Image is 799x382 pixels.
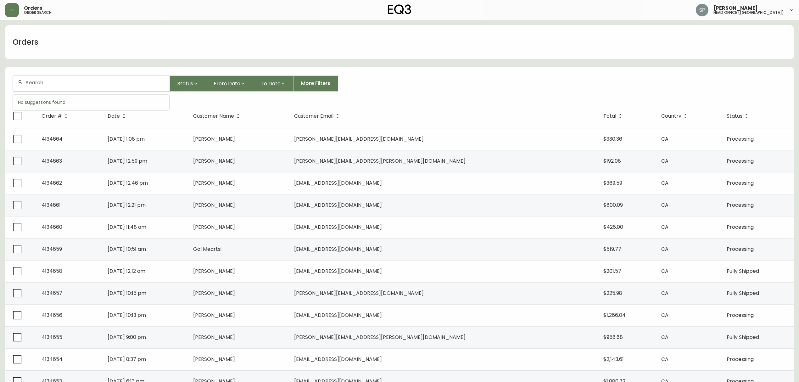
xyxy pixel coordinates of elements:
span: $225.98 [603,289,622,297]
span: [PERSON_NAME] [193,157,235,165]
span: Orders [24,6,42,11]
span: Total [603,114,616,118]
span: Date [108,113,128,119]
input: Search [25,80,165,86]
span: $369.59 [603,179,622,187]
span: [EMAIL_ADDRESS][DOMAIN_NAME] [294,201,382,209]
span: CA [661,245,668,253]
h1: Orders [13,37,38,48]
span: $330.36 [603,135,622,143]
span: Fully Shipped [727,267,759,275]
span: CA [661,157,668,165]
span: 4134659 [42,245,62,253]
span: Customer Name [193,114,234,118]
span: Gal Meartsi [193,245,221,253]
span: CA [661,356,668,363]
span: [PERSON_NAME] [193,312,235,319]
img: logo [388,4,411,14]
span: 4134658 [42,267,62,275]
span: [PERSON_NAME][EMAIL_ADDRESS][PERSON_NAME][DOMAIN_NAME] [294,334,466,341]
span: Processing [727,312,754,319]
span: CA [661,179,668,187]
h5: order search [24,11,52,14]
span: [DATE] 12:12 am [108,267,145,275]
span: Total [603,113,624,119]
span: 4134654 [42,356,63,363]
span: [PERSON_NAME] [193,201,235,209]
span: CA [661,201,668,209]
span: [PERSON_NAME][EMAIL_ADDRESS][DOMAIN_NAME] [294,289,424,297]
span: From Date [214,80,240,87]
span: 4134660 [42,223,62,231]
span: Processing [727,356,754,363]
span: Date [108,114,120,118]
span: CA [661,267,668,275]
span: Status [177,80,193,87]
span: [PERSON_NAME] [193,334,235,341]
span: [EMAIL_ADDRESS][DOMAIN_NAME] [294,312,382,319]
span: Order # [42,113,70,119]
span: [DATE] 10:13 pm [108,312,146,319]
span: [DATE] 12:46 pm [108,179,148,187]
span: [PERSON_NAME] [193,267,235,275]
span: Processing [727,135,754,143]
span: CA [661,135,668,143]
span: $201.57 [603,267,621,275]
span: Customer Name [193,113,242,119]
span: [DATE] 11:48 am [108,223,146,231]
span: [EMAIL_ADDRESS][DOMAIN_NAME] [294,267,382,275]
span: To Date [261,80,281,87]
span: $800.09 [603,201,623,209]
span: 4134662 [42,179,62,187]
span: [PERSON_NAME] [193,356,235,363]
span: Processing [727,179,754,187]
span: [EMAIL_ADDRESS][DOMAIN_NAME] [294,223,382,231]
span: $1,266.04 [603,312,626,319]
button: From Date [206,76,253,92]
button: To Date [253,76,293,92]
span: [PERSON_NAME] [713,6,758,11]
span: [PERSON_NAME][EMAIL_ADDRESS][PERSON_NAME][DOMAIN_NAME] [294,157,466,165]
span: [DATE] 9:00 pm [108,334,146,341]
span: [DATE] 8:37 pm [108,356,146,363]
span: [PERSON_NAME] [193,289,235,297]
span: Customer Email [294,113,342,119]
span: [DATE] 10:15 pm [108,289,146,297]
img: 0cb179e7bf3690758a1aaa5f0aafa0b4 [696,4,708,16]
span: Order # [42,114,62,118]
h5: head office ([GEOGRAPHIC_DATA]) [713,11,784,14]
span: Processing [727,201,754,209]
button: Status [170,76,206,92]
span: [EMAIL_ADDRESS][DOMAIN_NAME] [294,179,382,187]
span: $958.68 [603,334,623,341]
span: $2,143.61 [603,356,624,363]
span: Country [661,113,690,119]
span: Processing [727,157,754,165]
span: CA [661,334,668,341]
span: [PERSON_NAME][EMAIL_ADDRESS][DOMAIN_NAME] [294,135,424,143]
span: [EMAIL_ADDRESS][DOMAIN_NAME] [294,356,382,363]
span: CA [661,223,668,231]
span: [PERSON_NAME] [193,135,235,143]
span: Processing [727,223,754,231]
span: [DATE] 12:59 pm [108,157,147,165]
span: $426.00 [603,223,623,231]
span: Country [661,114,681,118]
span: CA [661,312,668,319]
span: 4134657 [42,289,62,297]
span: [DATE] 10:51 am [108,245,146,253]
span: $192.08 [603,157,621,165]
span: 4134656 [42,312,62,319]
span: Status [727,113,751,119]
span: Fully Shipped [727,289,759,297]
span: Customer Email [294,114,333,118]
div: No suggestions found [13,95,169,110]
button: More Filters [293,76,338,92]
span: Processing [727,245,754,253]
span: [DATE] 1:08 pm [108,135,145,143]
span: 4134661 [42,201,61,209]
span: Status [727,114,742,118]
span: [PERSON_NAME] [193,179,235,187]
span: CA [661,289,668,297]
span: 4134664 [42,135,63,143]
